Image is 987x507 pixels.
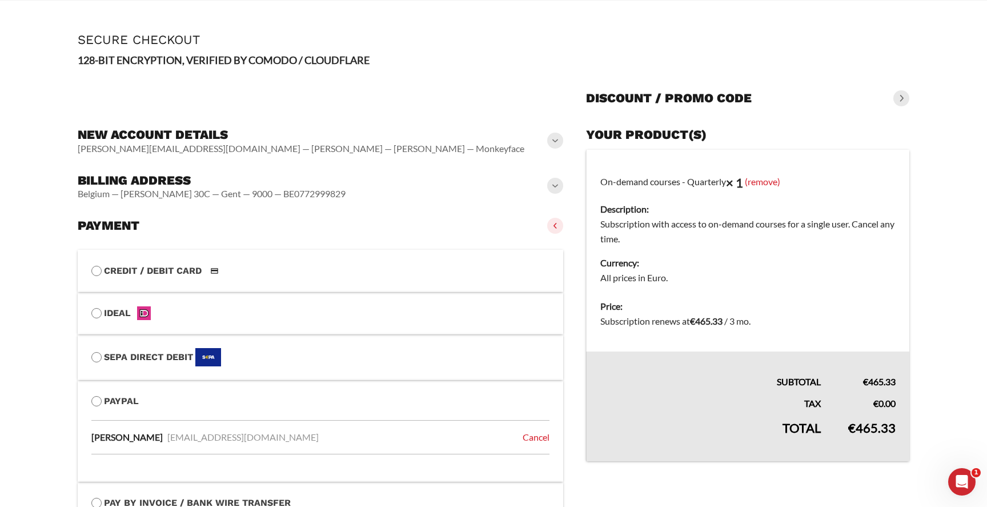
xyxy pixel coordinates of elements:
[690,316,723,326] bdi: 465.33
[586,389,834,411] th: Tax
[873,398,878,409] span: €
[44,67,100,75] div: Domeinoverzicht
[78,173,346,189] h3: Billing address
[848,420,856,436] span: €
[133,306,154,320] img: iDEAL
[948,468,976,496] iframe: Intercom live chat
[690,316,695,326] span: €
[745,175,780,186] a: (remove)
[586,411,834,461] th: Total
[32,18,56,27] div: v 4.0.25
[726,175,743,190] strong: × 1
[600,299,896,314] dt: Price:
[586,150,909,293] td: On-demand courses - Quarterly
[600,256,896,270] dt: Currency:
[112,66,121,75] img: tab_keywords_by_traffic_grey.svg
[91,308,102,318] input: iDEALiDEAL
[91,396,102,406] input: PayPal
[91,352,102,362] input: SEPA Direct DebitSEPA
[78,218,139,234] h3: Payment
[600,316,751,326] span: Subscription renews at .
[848,420,896,436] bdi: 465.33
[91,348,549,366] label: SEPA Direct Debit
[863,376,896,387] bdi: 465.33
[167,432,319,442] span: [EMAIL_ADDRESS][DOMAIN_NAME]
[18,30,27,39] img: website_grey.svg
[863,376,868,387] span: €
[78,54,370,66] strong: 128-BIT ENCRYPTION, VERIFIED BY COMODO / CLOUDFLARE
[78,188,346,199] vaadin-horizontal-layout: Belgium — [PERSON_NAME] 30C — Gent — 9000 — BE0772999829
[78,127,524,143] h3: New account details
[523,430,549,445] a: Cancel
[600,217,896,246] dd: Subscription with access to on-demand courses for a single user. Cancel any time.
[195,348,221,366] img: SEPA
[91,266,102,276] input: Credit / Debit CardCredit / Debit Card
[724,316,749,326] span: / 3 mo
[972,468,981,477] span: 1
[31,66,41,75] img: tab_domain_overview_orange.svg
[91,430,163,445] span: [PERSON_NAME]
[586,90,752,106] h3: Discount / promo code
[18,18,27,27] img: logo_orange.svg
[873,398,896,409] bdi: 0.00
[600,202,896,217] dt: Description:
[204,264,225,278] img: Credit / Debit Card
[91,394,549,409] label: PayPal
[91,264,549,278] label: Credit / Debit Card
[586,352,834,389] th: Subtotal
[125,67,195,75] div: Keywords op verkeer
[91,306,549,321] label: iDEAL
[600,270,896,285] dd: All prices in Euro.
[91,409,549,468] fieldset: Payment Info
[78,143,524,154] vaadin-horizontal-layout: [PERSON_NAME][EMAIL_ADDRESS][DOMAIN_NAME] — [PERSON_NAME] — [PERSON_NAME] — Monkeyface
[78,33,909,47] h1: Secure Checkout
[30,30,126,39] div: Domein: [DOMAIN_NAME]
